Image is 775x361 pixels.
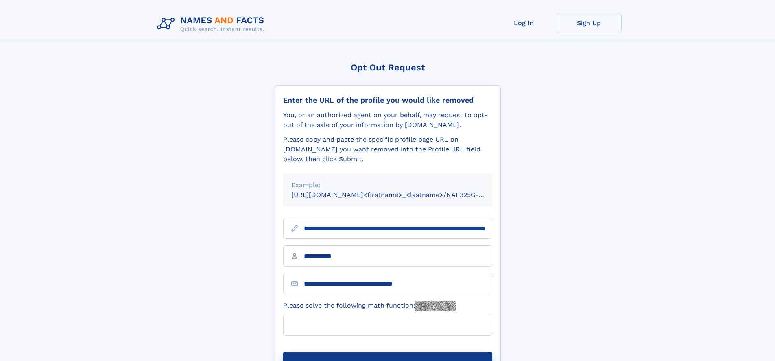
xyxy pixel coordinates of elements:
[154,13,271,35] img: Logo Names and Facts
[275,62,501,72] div: Opt Out Request
[291,191,508,199] small: [URL][DOMAIN_NAME]<firstname>_<lastname>/NAF325G-xxxxxxxx
[291,180,484,190] div: Example:
[283,301,456,311] label: Please solve the following math function:
[491,13,557,33] a: Log In
[283,96,492,105] div: Enter the URL of the profile you would like removed
[283,110,492,130] div: You, or an authorized agent on your behalf, may request to opt-out of the sale of your informatio...
[283,135,492,164] div: Please copy and paste the specific profile page URL on [DOMAIN_NAME] you want removed into the Pr...
[557,13,622,33] a: Sign Up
